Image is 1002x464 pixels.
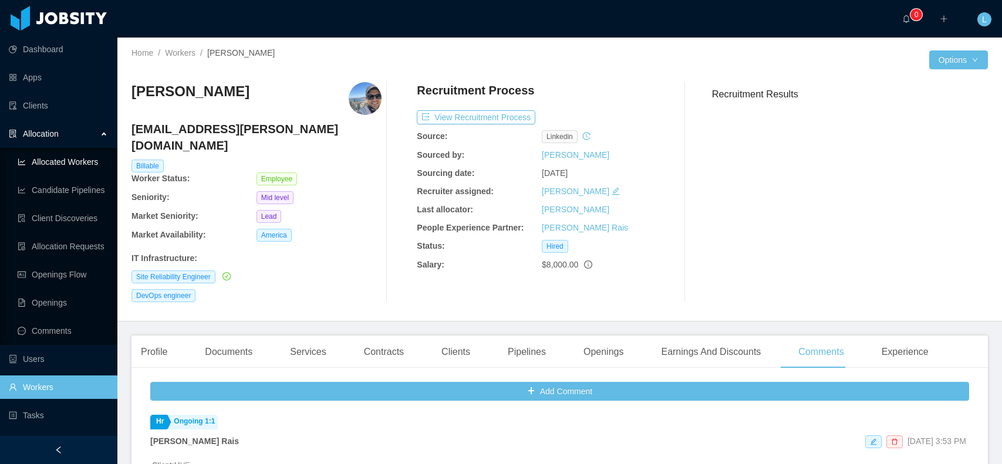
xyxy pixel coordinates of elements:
[131,211,198,221] b: Market Seniority:
[417,241,444,250] b: Status:
[18,178,108,202] a: icon: line-chartCandidate Pipelines
[910,9,922,21] sup: 0
[542,130,578,143] span: linkedin
[417,113,535,122] a: icon: exportView Recruitment Process
[165,48,195,57] a: Workers
[9,375,108,399] a: icon: userWorkers
[417,187,494,196] b: Recruiter assigned:
[150,436,239,446] strong: [PERSON_NAME] Rais
[18,291,108,314] a: icon: file-textOpenings
[23,129,59,138] span: Allocation
[542,168,568,178] span: [DATE]
[131,253,197,263] b: IT Infrastructure :
[257,172,297,185] span: Employee
[542,223,628,232] a: [PERSON_NAME] Rais
[150,382,969,401] button: icon: plusAdd Comment
[18,319,108,343] a: icon: messageComments
[652,336,770,368] div: Earnings And Discounts
[9,130,17,138] i: icon: solution
[417,131,447,141] b: Source:
[131,82,249,101] h3: [PERSON_NAME]
[257,229,292,242] span: America
[417,110,535,124] button: icon: exportView Recruitment Process
[982,12,987,26] span: L
[542,150,609,160] a: [PERSON_NAME]
[200,48,203,57] span: /
[582,132,591,140] i: icon: history
[355,336,413,368] div: Contracts
[131,192,170,202] b: Seniority:
[417,150,464,160] b: Sourced by:
[131,336,177,368] div: Profile
[168,415,218,429] a: Ongoing 1:1
[257,191,293,204] span: Mid level
[872,336,938,368] div: Experience
[281,336,335,368] div: Services
[222,272,231,280] i: icon: check-circle
[789,336,853,368] div: Comments
[18,150,108,174] a: icon: line-chartAllocated Workers
[417,205,473,214] b: Last allocator:
[18,263,108,286] a: icon: idcardOpenings Flow
[131,121,382,154] h4: [EMAIL_ADDRESS][PERSON_NAME][DOMAIN_NAME]
[9,66,108,89] a: icon: appstoreApps
[907,436,966,446] span: [DATE] 3:53 PM
[870,438,877,445] i: icon: edit
[542,205,609,214] a: [PERSON_NAME]
[542,240,568,253] span: Hired
[158,48,160,57] span: /
[9,94,108,117] a: icon: auditClients
[18,206,108,230] a: icon: file-searchClient Discoveries
[498,336,555,368] div: Pipelines
[542,187,609,196] a: [PERSON_NAME]
[542,260,578,269] span: $8,000.00
[131,230,206,239] b: Market Availability:
[195,336,262,368] div: Documents
[220,272,231,281] a: icon: check-circle
[150,415,167,429] a: Hr
[257,210,282,223] span: Lead
[891,438,898,445] i: icon: delete
[131,289,195,302] span: DevOps engineer
[9,347,108,371] a: icon: robotUsers
[131,160,164,172] span: Billable
[712,87,988,101] h3: Recruitment Results
[349,82,382,115] img: 318f7dc4-f53f-47f2-9329-74d261433e93_6654a2e70da29-400w.png
[940,15,948,23] i: icon: plus
[584,260,592,269] span: info-circle
[417,82,534,99] h4: Recruitment Process
[612,187,620,195] i: icon: edit
[432,336,480,368] div: Clients
[131,174,190,183] b: Worker Status:
[417,260,444,269] b: Salary:
[574,336,633,368] div: Openings
[131,270,215,283] span: Site Reliability Engineer
[131,48,153,57] a: Home
[18,235,108,258] a: icon: file-doneAllocation Requests
[417,223,524,232] b: People Experience Partner:
[417,168,474,178] b: Sourcing date:
[207,48,275,57] span: [PERSON_NAME]
[929,50,988,69] button: Optionsicon: down
[902,15,910,23] i: icon: bell
[9,38,108,61] a: icon: pie-chartDashboard
[9,404,108,427] a: icon: profileTasks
